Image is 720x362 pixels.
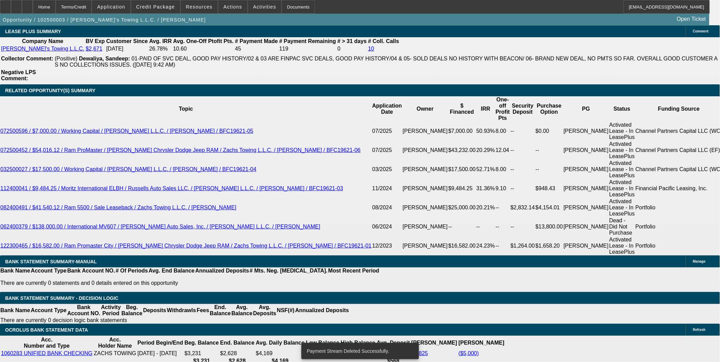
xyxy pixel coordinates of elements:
td: $25,000.00 [448,198,476,217]
th: Annualized Deposits [195,267,249,274]
th: Avg. Deposits [253,304,277,317]
a: 072500452 / $54,016.12 / Ram ProMaster / [PERSON_NAME] Chrysler Dodge Jeep RAM / Zachs Towing L.L... [0,147,361,153]
td: $2,628 [220,350,255,357]
b: # Coll. Calls [368,38,399,44]
td: 20.21% [476,198,495,217]
b: Company Name [22,38,63,44]
button: Actions [218,0,247,13]
td: -- [448,217,476,236]
th: Avg. End Balance [148,267,195,274]
td: [PERSON_NAME] [563,122,609,141]
td: [PERSON_NAME] [403,198,448,217]
td: -- [510,217,535,236]
td: 52.71% [476,160,495,179]
td: [PERSON_NAME] [563,236,609,255]
td: $1,264.00 [510,236,535,255]
b: BV Exp [86,38,105,44]
td: 8.00 [495,160,510,179]
span: 01-PAID OF SVC DEAL, GOOD PAY HISTORY/02 & 03 ARE FINPAC SVC DEALS, GOOD PAY HISTORY/04 & 05- SOL... [55,56,718,68]
b: Negative LPS Comment: [1,69,36,81]
td: Dead - Did Not Purchase [609,217,635,236]
span: Comment [693,29,709,33]
th: [PERSON_NAME] [458,336,505,349]
button: Credit Package [131,0,180,13]
td: $4,169 [256,350,305,357]
span: (Positive) [55,56,78,61]
td: $16,582.00 [448,236,476,255]
a: [PERSON_NAME]'s Towing L.L.C. [1,46,84,52]
th: Annualized Deposits [295,304,349,317]
td: [DATE] - [DATE] [137,350,184,357]
span: Resources [186,4,213,10]
span: Manage [693,260,706,263]
td: -- [510,160,535,179]
span: OCROLUS BANK STATEMENT DATA [5,327,88,333]
th: $ Financed [448,96,476,122]
th: Status [609,96,635,122]
td: 12/2023 [372,236,402,255]
th: Avg. Balance [231,304,253,317]
td: Activated Lease - In LeasePlus [609,198,635,217]
th: Owner [403,96,448,122]
th: NSF(#) [276,304,295,317]
th: Bank Account NO. [67,304,101,317]
th: End. Balance [220,336,255,349]
td: 12.04 [495,141,510,160]
th: Most Recent Period [328,267,380,274]
th: Beg. Balance [184,336,219,349]
td: -- [510,179,535,198]
td: 03/2025 [372,160,402,179]
td: $4,154.01 [535,198,563,217]
th: Activity Period [101,304,121,317]
span: Refresh [693,328,706,332]
td: [PERSON_NAME] [563,198,609,217]
a: ($5,000) [459,350,479,356]
td: 07/2025 [372,122,402,141]
td: Activated Lease - In LeasePlus [609,236,635,255]
td: [PERSON_NAME] [403,179,448,198]
td: 50.93% [476,122,495,141]
th: [PERSON_NAME] [411,336,458,349]
b: Avg. One-Off Ptofit Pts. [173,38,234,44]
td: -- [495,217,510,236]
a: 072500596 / $7,000.00 / Working Capital / [PERSON_NAME] L.L.C. / [PERSON_NAME] / BFC19621-05 [0,128,254,134]
td: 119 [279,45,336,52]
td: 45 [235,45,278,52]
th: Deposits [143,304,167,317]
td: $43,232.00 [448,141,476,160]
a: 1060283 UNIFIED BANK CHECKING [1,350,93,356]
a: 10 [368,46,374,52]
span: LEASE PLUS SUMMARY [5,29,61,34]
th: Application Date [372,96,402,122]
th: High Balance [340,336,376,349]
a: Open Ticket [674,13,709,25]
b: # Payment Remaining [279,38,336,44]
td: $0.00 [535,122,563,141]
td: Activated Lease - In LeasePlus [609,122,635,141]
td: 10.60 [173,45,234,52]
b: Dewaliya, Sandeep: [79,56,130,61]
td: Activated Lease - In LeasePlus [609,160,635,179]
td: -- [510,122,535,141]
th: # Of Periods [116,267,148,274]
td: [PERSON_NAME] [563,217,609,236]
th: Avg. Daily Balance [256,336,305,349]
td: 06/2024 [372,217,402,236]
td: $13,800.00 [535,217,563,236]
b: # > 31 days [338,38,367,44]
td: 24.23% [476,236,495,255]
p: There are currently 0 statements and 0 details entered on this opportunity [0,280,379,286]
span: Application [97,4,125,10]
th: End. Balance [209,304,231,317]
button: Application [92,0,130,13]
button: Activities [248,0,282,13]
td: 0 [337,45,367,52]
td: [PERSON_NAME] [403,236,448,255]
b: Avg. IRR [149,38,172,44]
th: Avg. Deposit [377,336,410,349]
b: Customer Since [106,38,148,44]
th: Security Deposit [510,96,535,122]
td: [PERSON_NAME] [563,141,609,160]
td: $948.43 [535,179,563,198]
b: # Payment Made [235,38,278,44]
